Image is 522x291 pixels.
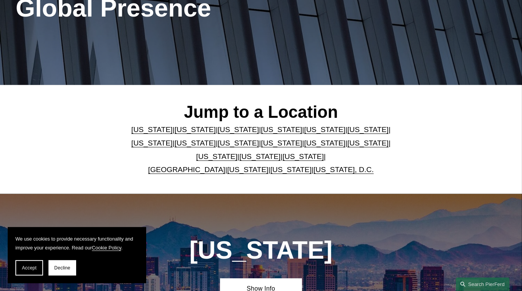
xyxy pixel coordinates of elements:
[270,166,312,174] a: [US_STATE]
[218,139,259,147] a: [US_STATE]
[8,227,146,283] section: Cookie banner
[347,139,389,147] a: [US_STATE]
[175,139,216,147] a: [US_STATE]
[22,265,37,271] span: Accept
[227,166,269,174] a: [US_STATE]
[456,278,510,291] a: Search this site
[148,166,225,174] a: [GEOGRAPHIC_DATA]
[92,245,121,251] a: Cookie Policy
[159,236,363,264] h1: [US_STATE]
[261,125,302,134] a: [US_STATE]
[118,123,404,177] p: | | | | | | | | | | | | | | | | | |
[261,139,302,147] a: [US_STATE]
[314,166,374,174] a: [US_STATE], D.C.
[131,125,172,134] a: [US_STATE]
[15,260,43,276] button: Accept
[283,152,324,161] a: [US_STATE]
[196,152,237,161] a: [US_STATE]
[118,102,404,122] h2: Jump to a Location
[304,139,345,147] a: [US_STATE]
[131,139,172,147] a: [US_STATE]
[239,152,280,161] a: [US_STATE]
[218,125,259,134] a: [US_STATE]
[304,125,345,134] a: [US_STATE]
[175,125,216,134] a: [US_STATE]
[48,260,76,276] button: Decline
[54,265,70,271] span: Decline
[347,125,389,134] a: [US_STATE]
[15,235,138,253] p: We use cookies to provide necessary functionality and improve your experience. Read our .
